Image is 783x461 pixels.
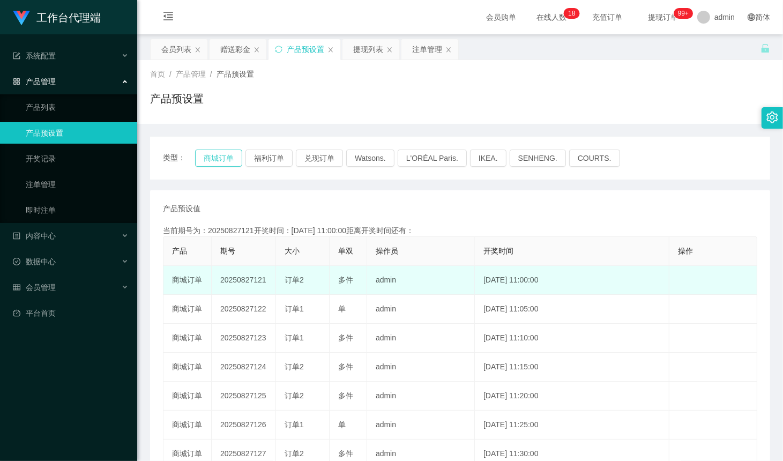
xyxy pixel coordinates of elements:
span: 单 [338,420,346,429]
span: 订单2 [285,391,304,400]
span: 订单2 [285,449,304,458]
td: 20250827126 [212,411,276,440]
span: 类型： [163,150,195,167]
button: 福利订单 [245,150,293,167]
td: 20250827125 [212,382,276,411]
a: 开奖记录 [26,148,129,169]
span: 首页 [150,70,165,78]
span: 订单1 [285,420,304,429]
h1: 工作台代理端 [36,1,101,35]
i: 图标: close [386,47,393,53]
span: 产品预设置 [217,70,254,78]
td: admin [367,382,475,411]
td: 商城订单 [163,382,212,411]
i: 图标: close [253,47,260,53]
span: 提现订单 [643,13,683,21]
td: admin [367,295,475,324]
td: admin [367,353,475,382]
i: 图标: sync [275,46,282,53]
a: 产品预设置 [26,122,129,144]
span: 多件 [338,391,353,400]
i: 图标: table [13,284,20,291]
td: 商城订单 [163,266,212,295]
i: 图标: unlock [760,43,770,53]
td: [DATE] 11:25:00 [475,411,669,440]
span: / [169,70,171,78]
span: 操作 [678,247,693,255]
p: 8 [572,8,576,19]
i: 图标: close [445,47,452,53]
a: 工作台代理端 [13,13,101,21]
span: 订单1 [285,333,304,342]
sup: 974 [674,8,693,19]
span: 单双 [338,247,353,255]
span: 开奖时间 [483,247,513,255]
span: 订单2 [285,276,304,284]
td: 商城订单 [163,324,212,353]
span: 产品 [172,247,187,255]
i: 图标: setting [766,111,778,123]
div: 注单管理 [412,39,442,60]
td: [DATE] 11:05:00 [475,295,669,324]
span: 操作员 [376,247,398,255]
p: 1 [568,8,572,19]
td: 20250827124 [212,353,276,382]
span: 产品预设值 [163,203,200,214]
span: 订单1 [285,304,304,313]
td: 商城订单 [163,295,212,324]
td: 20250827123 [212,324,276,353]
button: SENHENG. [510,150,566,167]
span: 产品管理 [176,70,206,78]
span: 内容中心 [13,232,56,240]
h1: 产品预设置 [150,91,204,107]
td: [DATE] 11:10:00 [475,324,669,353]
td: [DATE] 11:20:00 [475,382,669,411]
button: 兑现订单 [296,150,343,167]
span: 多件 [338,276,353,284]
span: 多件 [338,362,353,371]
span: 在线人数 [531,13,572,21]
button: Watsons. [346,150,394,167]
i: 图标: check-circle-o [13,258,20,265]
a: 即时注单 [26,199,129,221]
span: 系统配置 [13,51,56,60]
td: 20250827121 [212,266,276,295]
td: admin [367,411,475,440]
img: logo.9652507e.png [13,11,30,26]
a: 图标: dashboard平台首页 [13,302,129,324]
td: [DATE] 11:15:00 [475,353,669,382]
div: 产品预设置 [287,39,324,60]
a: 产品列表 [26,96,129,118]
td: admin [367,324,475,353]
i: 图标: menu-fold [150,1,187,35]
button: L'ORÉAL Paris. [398,150,467,167]
i: 图标: close [327,47,334,53]
a: 注单管理 [26,174,129,195]
i: 图标: form [13,52,20,60]
span: 充值订单 [587,13,628,21]
i: 图标: appstore-o [13,78,20,85]
button: COURTS. [569,150,620,167]
i: 图标: close [195,47,201,53]
button: 商城订单 [195,150,242,167]
span: / [210,70,212,78]
td: [DATE] 11:00:00 [475,266,669,295]
i: 图标: global [748,13,755,21]
div: 提现列表 [353,39,383,60]
span: 多件 [338,449,353,458]
span: 订单2 [285,362,304,371]
div: 赠送彩金 [220,39,250,60]
span: 产品管理 [13,77,56,86]
td: 20250827122 [212,295,276,324]
td: 商城订单 [163,353,212,382]
div: 会员列表 [161,39,191,60]
span: 数据中心 [13,257,56,266]
sup: 18 [564,8,579,19]
td: 商城订单 [163,411,212,440]
td: admin [367,266,475,295]
span: 期号 [220,247,235,255]
span: 大小 [285,247,300,255]
span: 多件 [338,333,353,342]
span: 会员管理 [13,283,56,292]
i: 图标: profile [13,232,20,240]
